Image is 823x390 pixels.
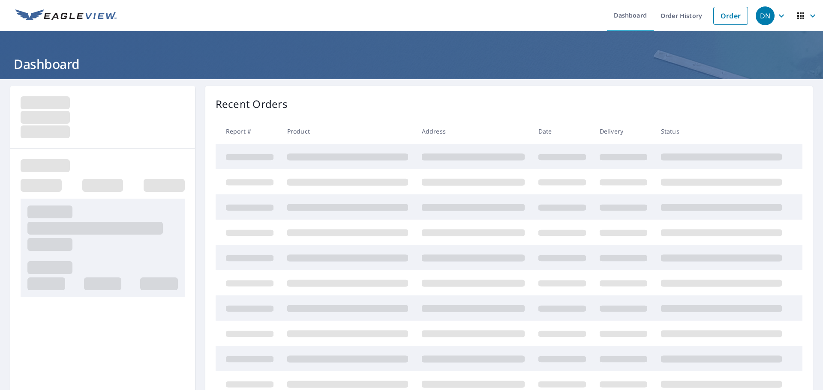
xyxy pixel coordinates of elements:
[593,119,654,144] th: Delivery
[532,119,593,144] th: Date
[756,6,775,25] div: DN
[15,9,117,22] img: EV Logo
[216,96,288,112] p: Recent Orders
[280,119,415,144] th: Product
[216,119,280,144] th: Report #
[10,55,813,73] h1: Dashboard
[713,7,748,25] a: Order
[415,119,532,144] th: Address
[654,119,789,144] th: Status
